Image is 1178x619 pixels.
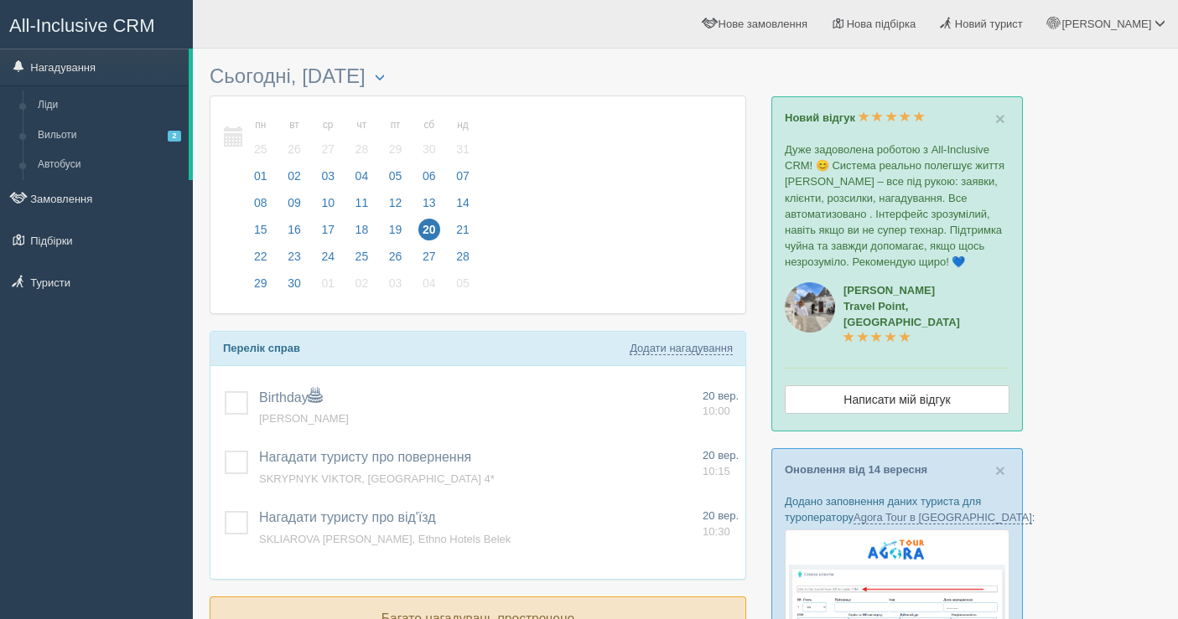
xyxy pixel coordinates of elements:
span: 25 [351,245,373,267]
span: 22 [250,245,272,267]
span: 26 [385,245,407,267]
span: 20 вер. [703,389,739,402]
a: 16 [278,220,310,247]
span: [PERSON_NAME] [1061,18,1151,30]
h3: Сьогодні, [DATE] [210,65,746,87]
a: Новий відгук [785,111,925,124]
a: Вильоти2 [30,121,189,151]
a: вт 26 [278,109,310,167]
span: 20 [418,219,440,240]
a: 07 [447,167,475,193]
a: 22 [245,247,277,274]
span: × [995,461,1005,480]
span: 19 [385,219,407,240]
a: 26 [380,247,412,274]
a: SKRYPNYK VIKTOR, [GEOGRAPHIC_DATA] 4* [259,472,495,485]
a: Нагадати туристу про повернення [259,450,471,464]
b: Перелік справ [223,342,300,354]
span: 10:30 [703,525,730,538]
span: 21 [452,219,474,240]
a: сб 30 [413,109,445,167]
a: 05 [447,274,475,301]
small: ср [317,118,339,132]
span: 05 [452,272,474,294]
span: 27 [418,245,440,267]
span: 15 [250,219,272,240]
a: 30 [278,274,310,301]
span: 11 [351,192,373,214]
button: Close [995,110,1005,127]
a: чт 28 [346,109,378,167]
span: 01 [317,272,339,294]
span: 04 [351,165,373,187]
span: 06 [418,165,440,187]
span: 23 [283,245,305,267]
span: 02 [351,272,373,294]
span: 10:00 [703,405,730,417]
span: 31 [452,138,474,160]
span: All-Inclusive CRM [9,15,155,36]
a: 27 [413,247,445,274]
span: 10:15 [703,465,730,477]
span: 03 [317,165,339,187]
a: 19 [380,220,412,247]
a: 08 [245,193,277,220]
span: 12 [385,192,407,214]
span: 13 [418,192,440,214]
span: Нагадати туристу про від'їзд [259,510,436,524]
span: 28 [452,245,474,267]
small: пт [385,118,407,132]
a: 09 [278,193,310,220]
a: Автобуси [30,150,189,180]
a: нд 31 [447,109,475,167]
a: 20 [413,220,445,247]
a: 20 вер. 10:15 [703,448,739,479]
span: 09 [283,192,305,214]
span: × [995,109,1005,128]
small: пн [250,118,272,132]
a: 02 [278,167,310,193]
span: 20 вер. [703,509,739,522]
button: Close [995,462,1005,479]
a: Birthday [259,390,322,405]
a: Оновлення від 14 вересня [785,463,927,476]
a: 01 [245,167,277,193]
a: 06 [413,167,445,193]
span: 18 [351,219,373,240]
a: 13 [413,193,445,220]
a: 23 [278,247,310,274]
span: 25 [250,138,272,160]
span: [PERSON_NAME] [259,412,349,425]
span: Нова підбірка [847,18,916,30]
a: 12 [380,193,412,220]
a: 02 [346,274,378,301]
a: 03 [380,274,412,301]
span: 27 [317,138,339,160]
a: ср 27 [312,109,344,167]
a: 25 [346,247,378,274]
a: 11 [346,193,378,220]
a: 18 [346,220,378,247]
a: Написати мій відгук [785,385,1009,414]
span: 30 [418,138,440,160]
small: сб [418,118,440,132]
span: 30 [283,272,305,294]
span: 03 [385,272,407,294]
a: Ліди [30,90,189,121]
p: Додано заповнення даних туриста для туроператору : [785,493,1009,525]
a: 05 [380,167,412,193]
a: Додати нагадування [630,342,733,355]
span: 17 [317,219,339,240]
span: 10 [317,192,339,214]
small: вт [283,118,305,132]
a: 04 [413,274,445,301]
span: 14 [452,192,474,214]
span: 28 [351,138,373,160]
a: 01 [312,274,344,301]
a: Agora Tour в [GEOGRAPHIC_DATA] [854,511,1032,524]
a: 17 [312,220,344,247]
a: 28 [447,247,475,274]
